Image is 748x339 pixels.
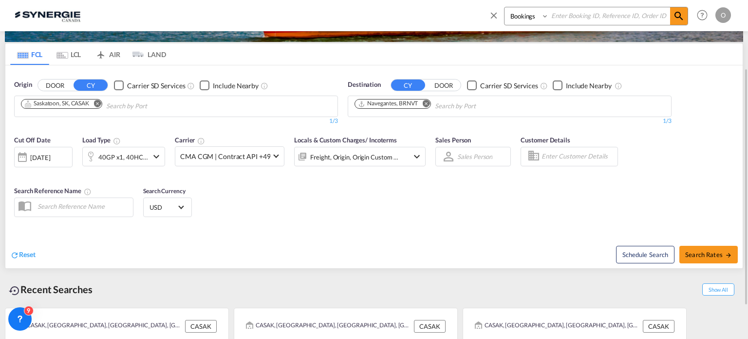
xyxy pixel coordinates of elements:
[175,136,205,144] span: Carrier
[456,149,493,163] md-select: Sales Person
[435,136,471,144] span: Sales Person
[725,252,732,259] md-icon: icon-arrow-right
[14,187,92,195] span: Search Reference Name
[294,136,397,144] span: Locals & Custom Charges
[615,82,622,90] md-icon: Unchecked: Ignores neighbouring ports when fetching rates.Checked : Includes neighbouring ports w...
[87,100,102,109] button: Remove
[294,147,426,166] div: Freight Origin Origin Custom Destination Destination Custom Factory Stuffingicon-chevron-down
[14,80,32,90] span: Origin
[5,65,743,268] div: OriginDOOR CY Checkbox No InkUnchecked: Search for CY (Container Yard) services for all selected ...
[414,320,446,333] div: CASAK
[553,80,612,90] md-checkbox: Checkbox No Ink
[411,151,423,162] md-icon: icon-chevron-down
[5,279,96,300] div: Recent Searches
[197,137,205,145] md-icon: The selected Trucker/Carrierwill be displayed in the rate results If the rates are from another f...
[616,246,674,263] button: Note: By default Schedule search will only considerorigin ports, destination ports and cut off da...
[673,10,685,22] md-icon: icon-magnify
[358,100,418,108] div: Navegantes, BRNVT
[180,152,270,161] span: CMA CGM | Contract API +49
[348,80,381,90] span: Destination
[246,320,411,333] div: CASAK, Saskatoon, SK, Canada, North America, Americas
[643,320,674,333] div: CASAK
[10,251,19,259] md-icon: icon-refresh
[14,117,338,125] div: 1/3
[98,150,148,164] div: 40GP x1 40HC x1
[521,136,570,144] span: Customer Details
[475,320,640,333] div: CASAK, Saskatoon, SK, Canada, North America, Americas
[95,49,107,56] md-icon: icon-airplane
[353,96,531,114] md-chips-wrap: Chips container. Use arrow keys to select chips.
[467,80,538,90] md-checkbox: Checkbox No Ink
[38,80,72,91] button: DOOR
[82,147,165,166] div: 40GP x1 40HC x1icon-chevron-down
[427,80,461,91] button: DOOR
[679,246,738,263] button: Search Ratesicon-arrow-right
[261,82,268,90] md-icon: Unchecked: Ignores neighbouring ports when fetching rates.Checked : Includes neighbouring ports w...
[74,80,108,91] button: CY
[88,43,127,65] md-tab-item: AIR
[310,150,399,164] div: Freight Origin Origin Custom Destination Destination Custom Factory Stuffing
[106,99,199,114] input: Chips input.
[213,81,259,91] div: Include Nearby
[84,188,92,196] md-icon: Your search will be saved by the below given name
[10,43,49,65] md-tab-item: FCL
[14,166,21,179] md-datepicker: Select
[358,100,420,108] div: Press delete to remove this chip.
[200,80,259,90] md-checkbox: Checkbox No Ink
[185,320,217,333] div: CASAK
[670,7,688,25] span: icon-magnify
[549,7,670,24] input: Enter Booking ID, Reference ID, Order ID
[702,283,734,296] span: Show All
[24,100,89,108] div: Saskatoon, SK, CASAK
[542,149,615,164] input: Enter Customer Details
[14,147,73,167] div: [DATE]
[694,7,711,23] span: Help
[149,200,187,214] md-select: Select Currency: $ USDUnited States Dollar
[488,7,504,30] span: icon-close
[82,136,121,144] span: Load Type
[566,81,612,91] div: Include Nearby
[9,285,20,297] md-icon: icon-backup-restore
[143,187,186,195] span: Search Currency
[150,203,177,212] span: USD
[150,151,162,162] md-icon: icon-chevron-down
[540,82,548,90] md-icon: Unchecked: Search for CY (Container Yard) services for all selected carriers.Checked : Search for...
[15,4,80,26] img: 1f56c880d42311ef80fc7dca854c8e59.png
[488,10,499,20] md-icon: icon-close
[24,100,91,108] div: Press delete to remove this chip.
[416,100,430,109] button: Remove
[33,199,133,214] input: Search Reference Name
[113,137,121,145] md-icon: icon-information-outline
[685,251,732,259] span: Search Rates
[10,43,166,65] md-pagination-wrapper: Use the left and right arrow keys to navigate between tabs
[19,250,36,259] span: Reset
[348,117,672,125] div: 1/3
[435,99,527,114] input: Chips input.
[480,81,538,91] div: Carrier SD Services
[114,80,185,90] md-checkbox: Checkbox No Ink
[127,43,166,65] md-tab-item: LAND
[10,250,36,260] div: icon-refreshReset
[19,96,203,114] md-chips-wrap: Chips container. Use arrow keys to select chips.
[715,7,731,23] div: O
[365,136,397,144] span: / Incoterms
[49,43,88,65] md-tab-item: LCL
[391,80,425,91] button: CY
[694,7,715,24] div: Help
[187,82,195,90] md-icon: Unchecked: Search for CY (Container Yard) services for all selected carriers.Checked : Search for...
[17,320,183,333] div: CASAK, Saskatoon, SK, Canada, North America, Americas
[30,153,50,162] div: [DATE]
[14,136,51,144] span: Cut Off Date
[127,81,185,91] div: Carrier SD Services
